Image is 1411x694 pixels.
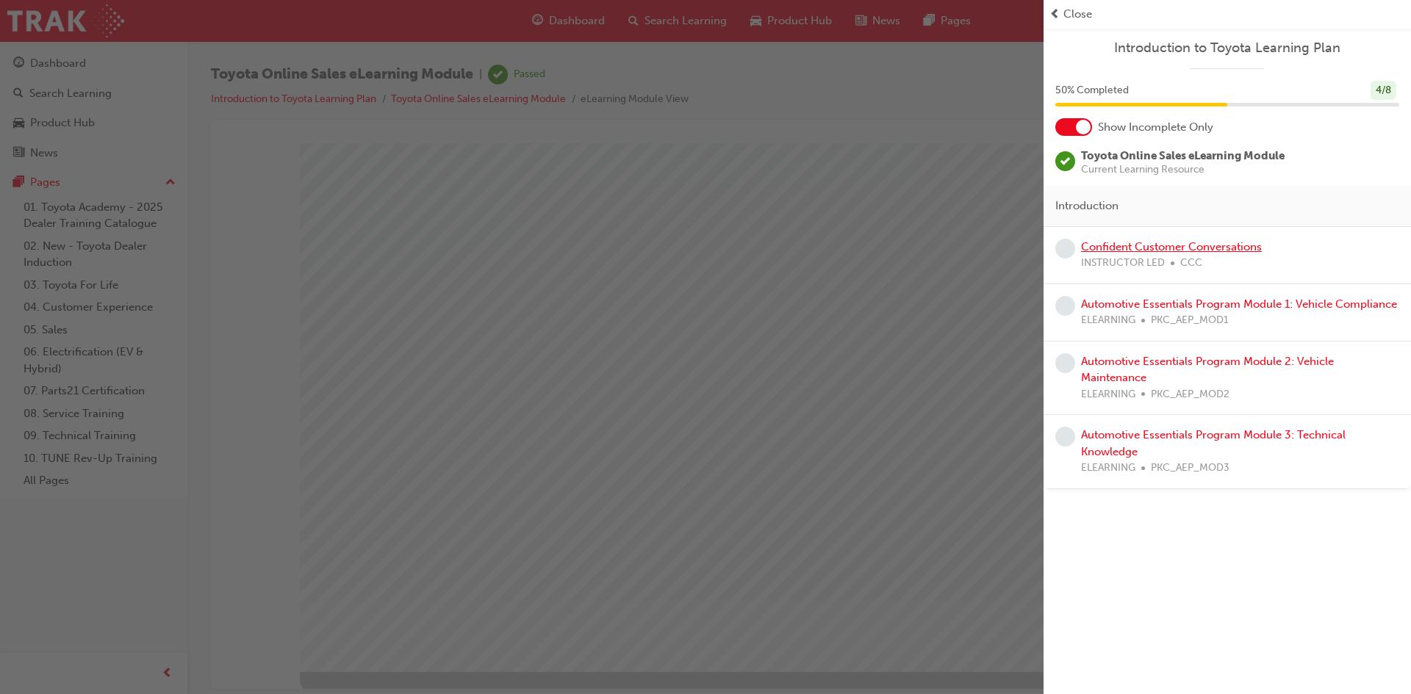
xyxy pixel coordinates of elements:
[1055,353,1075,373] span: learningRecordVerb_NONE-icon
[1081,312,1135,329] span: ELEARNING
[1055,82,1129,99] span: 50 % Completed
[1055,198,1119,214] span: Introduction
[1055,296,1075,316] span: learningRecordVerb_NONE-icon
[1081,297,1397,311] a: Automotive Essentials Program Module 1: Vehicle Compliance
[1049,6,1405,23] button: prev-iconClose
[1081,428,1346,458] a: Automotive Essentials Program Module 3: Technical Knowledge
[1049,6,1060,23] span: prev-icon
[1098,119,1213,136] span: Show Incomplete Only
[1081,460,1135,477] span: ELEARNING
[1180,255,1202,272] span: CCC
[1063,6,1092,23] span: Close
[1055,427,1075,447] span: learningRecordVerb_NONE-icon
[1151,460,1229,477] span: PKC_AEP_MOD3
[1151,386,1229,403] span: PKC_AEP_MOD2
[1081,355,1334,385] a: Automotive Essentials Program Module 2: Vehicle Maintenance
[1081,149,1285,162] span: Toyota Online Sales eLearning Module
[1371,81,1396,101] div: 4 / 8
[1055,40,1399,57] a: Introduction to Toyota Learning Plan
[1081,165,1285,175] span: Current Learning Resource
[1055,151,1075,171] span: learningRecordVerb_PASS-icon
[1081,386,1135,403] span: ELEARNING
[1081,255,1165,272] span: INSTRUCTOR LED
[1151,312,1229,329] span: PKC_AEP_MOD1
[1055,239,1075,259] span: learningRecordVerb_NONE-icon
[1081,240,1262,253] a: Confident Customer Conversations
